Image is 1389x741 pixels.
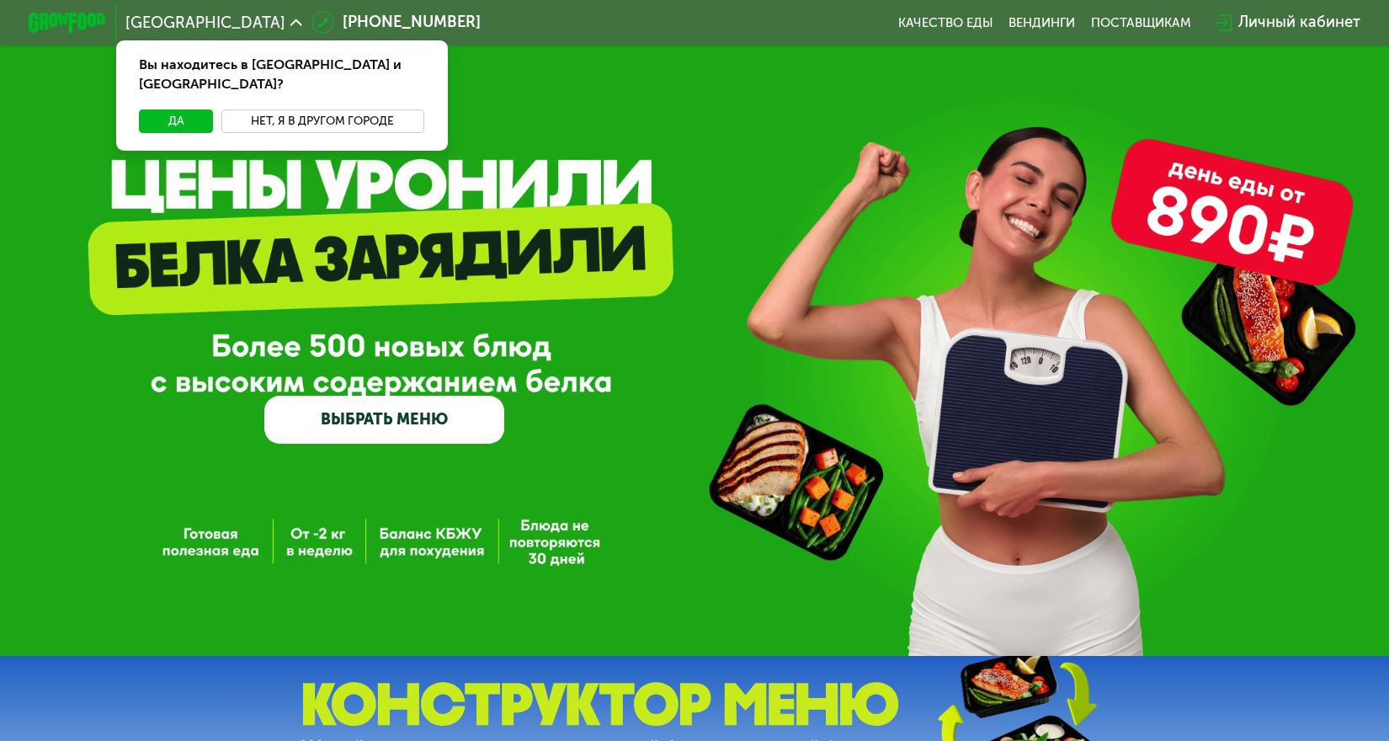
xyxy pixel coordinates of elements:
[221,109,425,133] button: Нет, я в другом городе
[1091,15,1191,30] div: поставщикам
[1238,11,1360,35] div: Личный кабинет
[898,15,993,30] a: Качество еды
[125,15,285,30] span: [GEOGRAPHIC_DATA]
[1008,15,1075,30] a: Вендинги
[264,396,504,444] a: ВЫБРАТЬ МЕНЮ
[311,11,481,35] a: [PHONE_NUMBER]
[139,109,213,133] button: Да
[116,40,448,110] div: Вы находитесь в [GEOGRAPHIC_DATA] и [GEOGRAPHIC_DATA]?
